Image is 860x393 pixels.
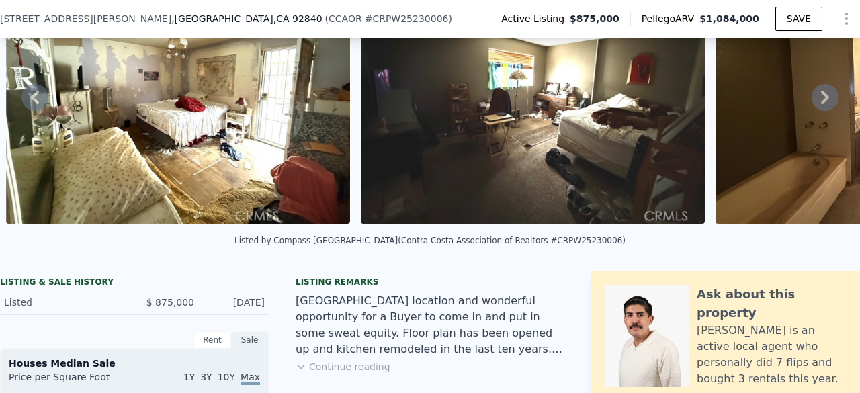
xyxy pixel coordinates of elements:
[234,236,626,245] div: Listed by Compass [GEOGRAPHIC_DATA] (Contra Costa Association of Realtors #CRPW25230006)
[231,331,269,349] div: Sale
[642,12,700,26] span: Pellego ARV
[697,285,847,322] div: Ask about this property
[329,13,362,24] span: CCAOR
[241,372,260,385] span: Max
[193,331,231,349] div: Rent
[200,372,212,382] span: 3Y
[273,13,322,24] span: , CA 92840
[4,296,124,309] div: Listed
[775,7,822,31] button: SAVE
[183,372,195,382] span: 1Y
[296,293,564,357] div: [GEOGRAPHIC_DATA] location and wonderful opportunity for a Buyer to come in and put in some sweat...
[365,13,449,24] span: # CRPW25230006
[833,5,860,32] button: Show Options
[9,370,134,392] div: Price per Square Foot
[296,360,390,374] button: Continue reading
[296,277,564,288] div: Listing remarks
[218,372,235,382] span: 10Y
[9,357,260,370] div: Houses Median Sale
[146,297,194,308] span: $ 875,000
[570,12,619,26] span: $875,000
[699,13,759,24] span: $1,084,000
[325,12,452,26] div: ( )
[501,12,570,26] span: Active Listing
[205,296,265,309] div: [DATE]
[697,322,847,387] div: [PERSON_NAME] is an active local agent who personally did 7 flips and bought 3 rentals this year.
[171,12,322,26] span: , [GEOGRAPHIC_DATA]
